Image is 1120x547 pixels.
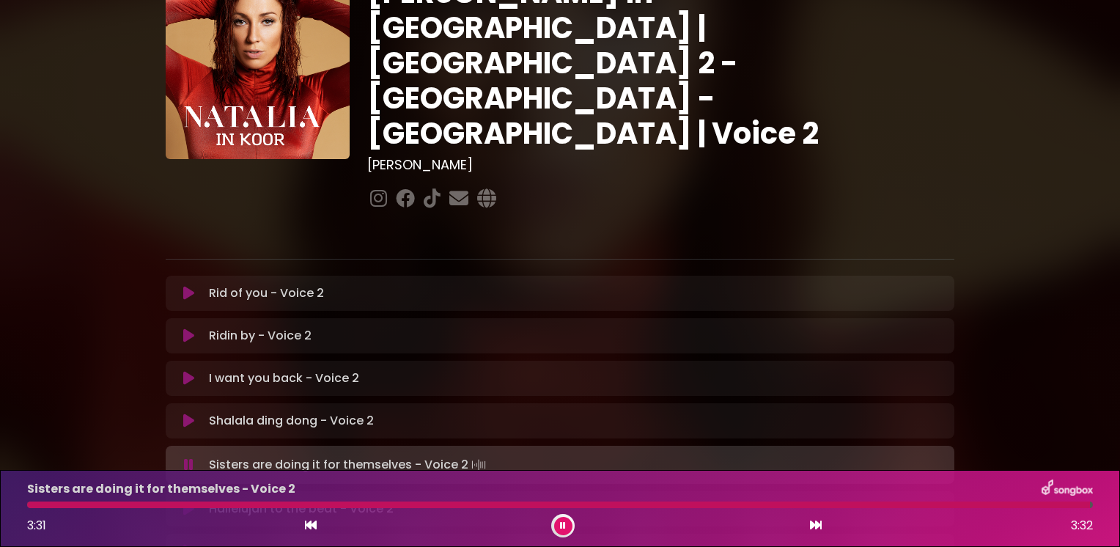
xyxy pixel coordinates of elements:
[1071,517,1093,535] span: 3:32
[1042,480,1093,499] img: songbox-logo-white.png
[27,517,46,534] span: 3:31
[209,327,312,345] p: Ridin by - Voice 2
[209,412,374,430] p: Shalala ding dong - Voice 2
[367,157,954,173] h3: [PERSON_NAME]
[209,284,324,302] p: Rid of you - Voice 2
[209,370,359,387] p: I want you back - Voice 2
[468,455,489,475] img: waveform4.gif
[209,455,489,475] p: Sisters are doing it for themselves - Voice 2
[27,480,295,498] p: Sisters are doing it for themselves - Voice 2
